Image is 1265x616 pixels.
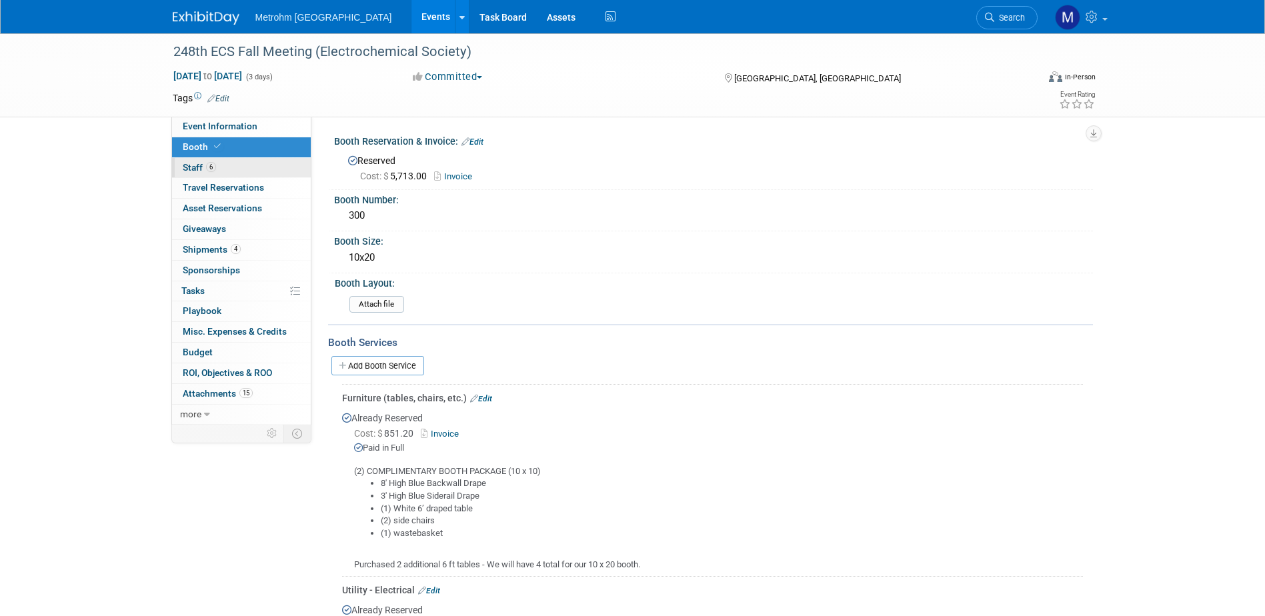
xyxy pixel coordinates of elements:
span: 15 [239,388,253,398]
div: Booth Number: [334,190,1093,207]
span: Sponsorships [183,265,240,275]
div: Utility - Electrical [342,583,1083,597]
a: Tasks [172,281,311,301]
span: Asset Reservations [183,203,262,213]
span: Budget [183,347,213,357]
span: Search [994,13,1025,23]
div: Event Format [959,69,1096,89]
a: Playbook [172,301,311,321]
span: Giveaways [183,223,226,234]
div: 10x20 [344,247,1083,268]
a: Budget [172,343,311,363]
a: Edit [418,586,440,595]
a: Travel Reservations [172,178,311,198]
span: Metrohm [GEOGRAPHIC_DATA] [255,12,392,23]
a: Giveaways [172,219,311,239]
div: Paid in Full [354,442,1083,455]
a: Attachments15 [172,384,311,404]
div: Reserved [344,151,1083,183]
img: Michelle Simoes [1055,5,1080,30]
div: Already Reserved [342,405,1083,571]
span: ROI, Objectives & ROO [183,367,272,378]
li: 8' High Blue Backwall Drape [381,477,1083,490]
a: Edit [470,394,492,403]
span: more [180,409,201,419]
span: Cost: $ [354,428,384,439]
span: Tasks [181,285,205,296]
span: Travel Reservations [183,182,264,193]
td: Toggle Event Tabs [283,425,311,442]
div: Event Rating [1059,91,1095,98]
span: to [201,71,214,81]
a: Search [976,6,1038,29]
span: [DATE] [DATE] [173,70,243,82]
a: Edit [207,94,229,103]
a: Shipments4 [172,240,311,260]
img: ExhibitDay [173,11,239,25]
a: Add Booth Service [331,356,424,375]
img: Format-Inperson.png [1049,71,1062,82]
div: Booth Layout: [335,273,1087,290]
span: 4 [231,244,241,254]
a: Invoice [434,171,479,181]
span: Attachments [183,388,253,399]
a: Staff6 [172,158,311,178]
td: Tags [173,91,229,105]
span: Shipments [183,244,241,255]
a: Booth [172,137,311,157]
span: Misc. Expenses & Credits [183,326,287,337]
div: 300 [344,205,1083,226]
div: Booth Reservation & Invoice: [334,131,1093,149]
span: Staff [183,162,216,173]
li: (2) side chairs [381,515,1083,527]
li: (1) wastebasket [381,527,1083,540]
a: Asset Reservations [172,199,311,219]
span: [GEOGRAPHIC_DATA], [GEOGRAPHIC_DATA] [734,73,901,83]
div: 248th ECS Fall Meeting (Electrochemical Society) [169,40,1018,64]
span: 851.20 [354,428,419,439]
div: In-Person [1064,72,1096,82]
a: Edit [461,137,483,147]
span: Event Information [183,121,257,131]
i: Booth reservation complete [214,143,221,150]
span: Playbook [183,305,221,316]
a: Invoice [421,429,464,439]
a: Sponsorships [172,261,311,281]
span: Booth [183,141,223,152]
div: Booth Size: [334,231,1093,248]
span: 6 [206,162,216,172]
div: (2) COMPLIMENTARY BOOTH PACKAGE (10 x 10) Purchased 2 additional 6 ft tables - We will have 4 tot... [342,455,1083,571]
span: Cost: $ [360,171,390,181]
button: Committed [408,70,487,84]
div: Furniture (tables, chairs, etc.) [342,391,1083,405]
a: ROI, Objectives & ROO [172,363,311,383]
a: more [172,405,311,425]
div: Booth Services [328,335,1093,350]
a: Event Information [172,117,311,137]
td: Personalize Event Tab Strip [261,425,284,442]
span: 5,713.00 [360,171,432,181]
li: (1) White 6’ draped table [381,503,1083,515]
a: Misc. Expenses & Credits [172,322,311,342]
li: 3' High Blue Siderail Drape [381,490,1083,503]
span: (3 days) [245,73,273,81]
